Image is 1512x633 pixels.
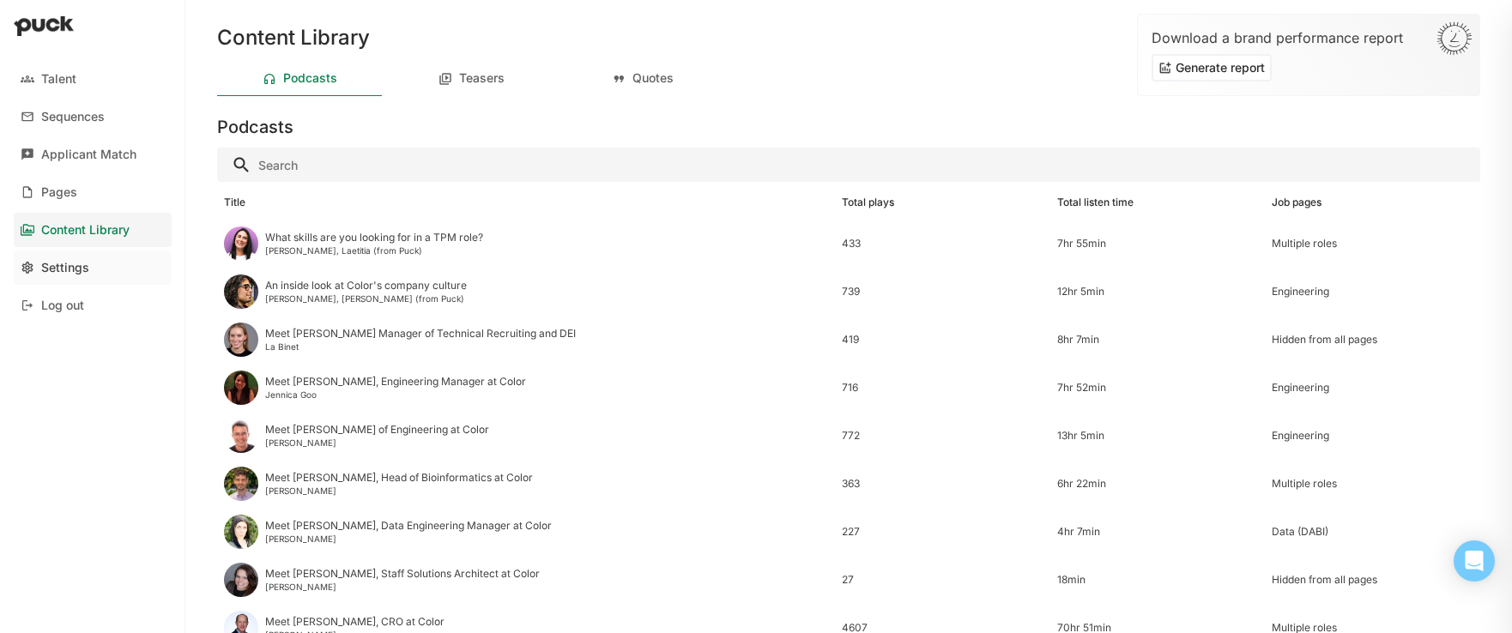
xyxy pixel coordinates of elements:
[41,72,76,87] div: Talent
[265,280,467,292] div: An inside look at Color's company culture
[41,148,136,162] div: Applicant Match
[842,238,1043,250] div: 433
[265,534,552,544] div: [PERSON_NAME]
[265,376,526,388] div: Meet [PERSON_NAME], Engineering Manager at Color
[1057,526,1259,538] div: 4hr 7min
[265,245,483,256] div: [PERSON_NAME], Laetitia (from Puck)
[217,27,370,48] h1: Content Library
[1272,286,1473,298] div: Engineering
[265,616,445,628] div: Meet [PERSON_NAME], CRO at Color
[14,99,172,134] a: Sequences
[283,71,337,86] div: Podcasts
[842,526,1043,538] div: 227
[1272,238,1473,250] div: Multiple roles
[265,582,540,592] div: [PERSON_NAME]
[265,472,533,484] div: Meet [PERSON_NAME], Head of Bioinformatics at Color
[265,341,576,352] div: La Binet
[842,478,1043,490] div: 363
[265,389,526,400] div: Jennica Goo
[217,117,293,137] h3: Podcasts
[14,62,172,96] a: Talent
[265,568,540,580] div: Meet [PERSON_NAME], Staff Solutions Architect at Color
[1057,286,1259,298] div: 12hr 5min
[14,175,172,209] a: Pages
[1057,334,1259,346] div: 8hr 7min
[842,382,1043,394] div: 716
[1454,540,1495,582] div: Open Intercom Messenger
[41,185,77,200] div: Pages
[265,293,467,304] div: [PERSON_NAME], [PERSON_NAME] (from Puck)
[1272,478,1473,490] div: Multiple roles
[842,574,1043,586] div: 27
[1152,54,1272,81] button: Generate report
[842,430,1043,442] div: 772
[842,286,1043,298] div: 739
[1272,196,1321,208] div: Job pages
[217,148,1480,182] input: Search
[41,223,130,238] div: Content Library
[265,520,552,532] div: Meet [PERSON_NAME], Data Engineering Manager at Color
[41,298,84,313] div: Log out
[1057,382,1259,394] div: 7hr 52min
[265,328,576,340] div: Meet [PERSON_NAME] Manager of Technical Recruiting and DEI
[1152,28,1466,47] div: Download a brand performance report
[1272,526,1473,538] div: Data (DABI)
[1057,238,1259,250] div: 7hr 55min
[1057,430,1259,442] div: 13hr 5min
[1436,21,1473,56] img: Sun-D3Rjj4Si.svg
[1272,334,1473,346] div: Hidden from all pages
[14,250,172,285] a: Settings
[41,261,89,275] div: Settings
[265,485,533,496] div: [PERSON_NAME]
[14,137,172,172] a: Applicant Match
[41,110,105,124] div: Sequences
[1057,574,1259,586] div: 18min
[842,334,1043,346] div: 419
[1272,430,1473,442] div: Engineering
[842,196,894,208] div: Total plays
[265,424,489,436] div: Meet [PERSON_NAME] of Engineering at Color
[265,437,489,448] div: [PERSON_NAME]
[224,196,245,208] div: Title
[459,71,505,86] div: Teasers
[1057,196,1134,208] div: Total listen time
[265,232,483,244] div: What skills are you looking for in a TPM role?
[1057,478,1259,490] div: 6hr 22min
[1272,574,1473,586] div: Hidden from all pages
[632,71,674,86] div: Quotes
[1272,382,1473,394] div: Engineering
[14,213,172,247] a: Content Library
